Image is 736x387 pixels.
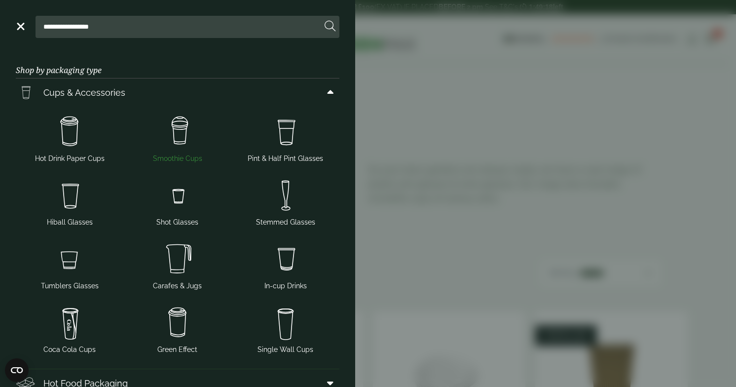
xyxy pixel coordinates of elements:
[256,217,315,228] span: Stemmed Glasses
[47,217,93,228] span: Hiball Glasses
[153,154,202,164] span: Smoothie Cups
[5,358,29,382] button: Open CMP widget
[128,176,228,215] img: Shot_glass.svg
[20,174,120,230] a: Hiball Glasses
[235,112,335,152] img: PintNhalf_cup.svg
[235,174,335,230] a: Stemmed Glasses
[128,110,228,166] a: Smoothie Cups
[128,112,228,152] img: Smoothie_cups.svg
[235,239,335,279] img: Incup_drinks.svg
[153,281,202,291] span: Carafes & Jugs
[16,50,339,78] h3: Shop by packaging type
[156,217,198,228] span: Shot Glasses
[235,110,335,166] a: Pint & Half Pint Glasses
[20,301,120,357] a: Coca Cola Cups
[264,281,307,291] span: In-cup Drinks
[157,345,197,355] span: Green Effect
[128,174,228,230] a: Shot Glasses
[16,82,36,102] img: PintNhalf_cup.svg
[128,301,228,357] a: Green Effect
[235,237,335,293] a: In-cup Drinks
[248,154,323,164] span: Pint & Half Pint Glasses
[235,301,335,357] a: Single Wall Cups
[20,239,120,279] img: Tumbler_glass.svg
[43,86,125,99] span: Cups & Accessories
[235,303,335,343] img: plain-soda-cup.svg
[16,78,339,106] a: Cups & Accessories
[43,345,96,355] span: Coca Cola Cups
[128,303,228,343] img: HotDrink_paperCup.svg
[41,281,99,291] span: Tumblers Glasses
[235,176,335,215] img: Stemmed_glass.svg
[20,176,120,215] img: Hiball.svg
[35,154,105,164] span: Hot Drink Paper Cups
[20,237,120,293] a: Tumblers Glasses
[20,110,120,166] a: Hot Drink Paper Cups
[20,112,120,152] img: HotDrink_paperCup.svg
[20,303,120,343] img: cola.svg
[128,239,228,279] img: JugsNcaraffes.svg
[128,237,228,293] a: Carafes & Jugs
[258,345,313,355] span: Single Wall Cups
